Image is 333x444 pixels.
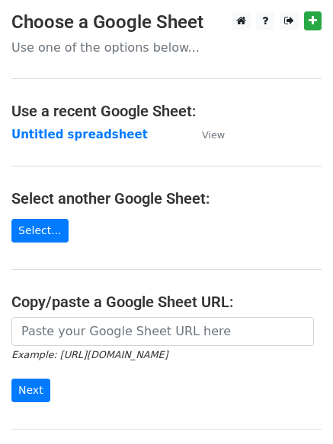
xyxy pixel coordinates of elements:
[11,102,322,120] h4: Use a recent Google Sheet:
[11,293,322,311] h4: Copy/paste a Google Sheet URL:
[202,129,225,141] small: View
[11,379,50,402] input: Next
[187,128,225,141] a: View
[11,317,314,346] input: Paste your Google Sheet URL here
[11,40,322,55] p: Use one of the options below...
[11,128,148,141] a: Untitled spreadsheet
[11,11,322,33] h3: Choose a Google Sheet
[11,349,168,360] small: Example: [URL][DOMAIN_NAME]
[11,219,69,243] a: Select...
[11,189,322,208] h4: Select another Google Sheet:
